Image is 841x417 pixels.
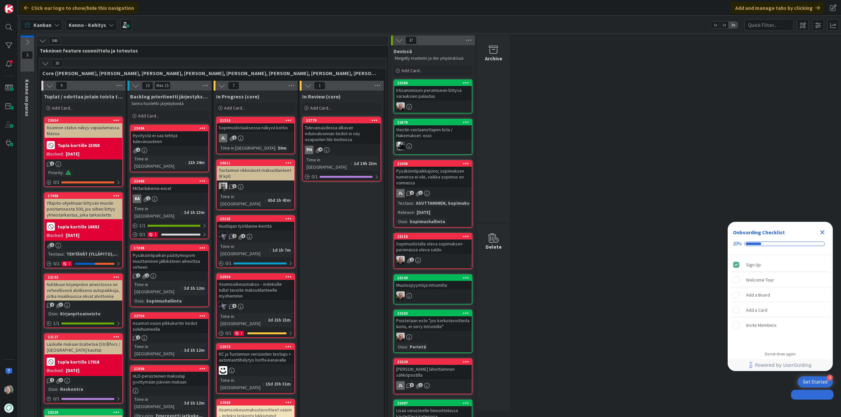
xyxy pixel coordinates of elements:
div: 22972 [217,344,294,350]
span: Kanban [34,21,52,29]
span: : [181,209,182,216]
div: 22192huhtikuun kirjanpidon aineistossa on virheellisesti alvillisena autopaikkoja, jotka maalikuu... [45,274,122,301]
div: Time in [GEOGRAPHIC_DATA] [219,313,265,327]
div: 20339 [45,409,122,415]
div: Welcome Tour [746,276,774,284]
span: 0 / 2 [53,260,59,267]
span: 2x [720,22,729,28]
div: 23169 [397,276,472,280]
div: Tuotannon rikkinäiset maksutilanteet (8 kpl) [217,166,294,180]
div: Invite Members [746,321,777,329]
div: 22878Viestin vastaanottajien lista / Hakemukset -osio [394,119,472,140]
div: 3d 1h 12m [182,284,206,292]
div: 1 [61,261,72,266]
div: 17398Pysäköintipaikan päättymispvm muuttaminen jälkikäteen aiheuttaa virheen [131,245,208,271]
div: JL [217,134,294,142]
div: Priority [47,169,63,176]
div: 22127Laskulle mukaan lisätietoa (Strålfors / [GEOGRAPHIC_DATA] kautta) [45,334,122,354]
div: Close Checklist [817,227,828,238]
div: Add a Board [746,291,770,299]
div: Osio [133,297,144,304]
div: 23054Asunnon status näkyy vapautumassa-tilassa [45,117,122,138]
div: LM [217,302,294,311]
span: 1 [146,196,150,200]
div: 23228 [220,217,294,221]
div: 21316 [220,118,294,123]
a: 23153Sopimuslistalla oleva sopimuksen perinnässä oleva saldoJH [394,233,472,269]
div: 22192 [48,275,122,280]
div: 0/1 [303,173,380,181]
div: Mittarilukema-excel [131,184,208,193]
span: Add Card... [52,105,73,111]
div: Footer [728,359,833,371]
span: : [263,380,264,387]
a: 20011Tuotannon rikkinäiset maksutilanteet (8 kpl)JHTime in [GEOGRAPHIC_DATA]:65d 1h 43m [216,159,295,210]
span: : [57,386,58,393]
div: 23380 [394,80,472,86]
div: Sopimushallinta [145,297,183,304]
div: 23228Huoltajan työtilanne-kenttä [217,216,294,230]
div: Asunnot-osion pikkukortin tiedot soluhuoneella [131,319,208,333]
div: JH [217,182,294,191]
div: 3d 1h 12m [182,346,206,354]
div: MH [217,366,294,375]
div: 22127 [48,335,122,339]
div: Do not show again [765,351,796,357]
span: Powered by UserGuiding [755,361,811,369]
div: LM [217,232,294,241]
div: TEHTÄVÄT (YLLÄPITO),... [65,250,119,258]
span: 0 / 1 [225,330,232,337]
div: 17406 [48,194,122,198]
a: 22954Asumisoikeusmaksu – indeksille tullut tavoite maksutilanteelle myöhemminLMTime in [GEOGRAPHI... [216,273,295,338]
div: JL [394,189,472,198]
div: PH [305,146,313,154]
div: 21h 24m [186,159,206,166]
a: 23239[PERSON_NAME] lähettäminen sähköpostillaJL [394,358,472,394]
div: 1d 19h 23m [352,160,378,167]
div: 17406Ylläpito-ohjelmaan liittyvän muotin poistamisesta 500, jos siihen liittyy yhteistarkastus, j... [45,193,122,219]
span: 3 [410,383,414,387]
div: huhtikuun kirjanpidon aineistossa on virheellisesti alvillisena autopaikkoja, jotka maalikuussa o... [45,280,122,301]
span: 3 [59,302,63,307]
a: 22498Pysäköintipaikkajono; sopimuksen numeroa ei ole, vaikka sopimus on voimassaJLTestaus:ASUTTAM... [394,160,472,228]
div: 22972RC ja Tuotannon versioiden testiajo + automaattihälytys hotfix-kanavalle [217,344,294,364]
div: JL [219,134,227,142]
a: 23228Huoltajan työtilanne-kenttäLMTime in [GEOGRAPHIC_DATA]:1d 1h 7m0/1 [216,215,295,268]
div: 22954 [217,274,294,280]
div: Time in [GEOGRAPHIC_DATA] [133,396,181,410]
span: 2 [232,136,237,140]
div: 22954Asumisoikeusmaksu – indeksille tullut tavoite maksutilanteelle myöhemmin [217,274,294,300]
div: Testaus [47,250,64,258]
div: Laskulle mukaan lisätietoa (Strålfors / [GEOGRAPHIC_DATA] kautta) [45,340,122,354]
span: : [407,343,408,350]
img: Visit kanbanzone.com [4,4,13,13]
div: 20011 [220,161,294,165]
div: JH [394,291,472,300]
img: JH [396,333,405,341]
div: 21316 [217,117,294,123]
img: avatar [4,404,13,413]
img: KM [396,142,405,150]
div: 22779 [306,118,380,123]
span: 1 [50,243,54,247]
span: 2 [136,335,140,340]
span: : [275,144,276,152]
div: 1d 1h 7m [271,246,292,254]
span: 1 [419,383,423,387]
b: Tupla kortille 23058 [57,143,100,148]
div: 23239[PERSON_NAME] lähettäminen sähköpostilla [394,359,472,379]
a: 23169Muutospyyntöjä IntrumiltaJH [394,274,472,304]
div: 0/11 [131,230,208,239]
a: 22192huhtikuun kirjanpidon aineistossa on virheellisesti alvillisena autopaikkoja, jotka maalikuu... [44,274,123,328]
a: 22878Viestin vastaanottajien lista / Hakemukset -osioKM [394,119,472,155]
span: : [270,246,271,254]
div: Checklist Container [728,222,833,371]
div: 22972 [220,344,294,349]
div: 50m [276,144,288,152]
div: Time in [GEOGRAPHIC_DATA] [133,343,181,357]
div: Checklist items [728,255,833,347]
div: 20% [733,241,742,247]
div: Irtisanomisen perumiseen liittyvä varauksien palautus [394,86,472,100]
a: 23263Poistetaan esto "jos korkotavoitteita luotu, ei siirry Intrumille"JHOsio:Perintä [394,310,472,353]
div: Time in [GEOGRAPHIC_DATA] [219,377,263,391]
